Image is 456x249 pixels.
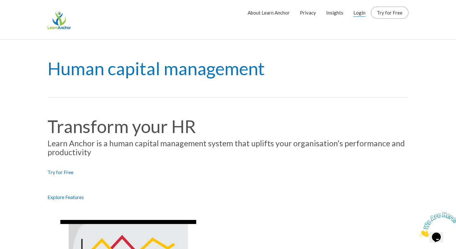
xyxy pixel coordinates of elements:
a: About Learn Anchor [248,5,290,21]
a: Explore Features [47,194,84,200]
h4: Learn Anchor is a human capital management system that uplifts your organisation’s performance an... [47,139,408,156]
a: Login [353,5,365,21]
h1: Human capital management [47,40,408,98]
iframe: chat widget [417,210,456,240]
h1: Transform your HR [47,117,408,136]
img: Chat attention grabber [3,3,42,27]
img: Learn Anchor [47,8,71,32]
a: Insights [326,5,343,21]
a: Try for Free [377,9,402,16]
a: Privacy [300,5,316,21]
a: Try for Free [47,169,73,175]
